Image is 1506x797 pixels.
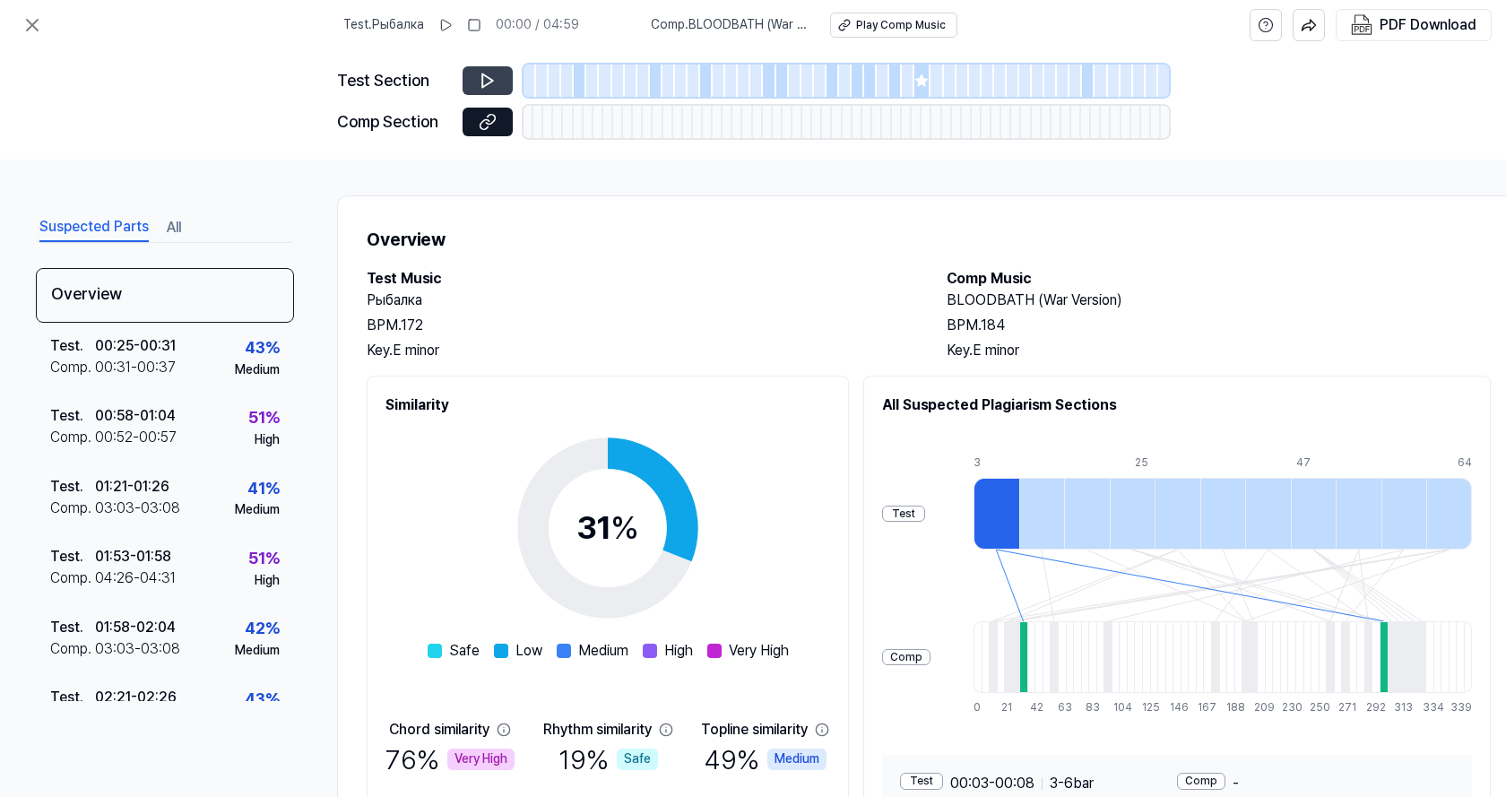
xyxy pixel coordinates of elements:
div: Test . [50,405,95,427]
div: 00:25 - 00:31 [95,335,176,357]
div: 64 [1458,455,1472,471]
div: 00:31 - 00:37 [95,357,176,378]
span: High [664,640,693,662]
div: 209 [1254,700,1262,715]
div: Comp . [50,498,95,519]
div: 146 [1170,700,1178,715]
div: Comp . [50,638,95,660]
div: Comp . [50,357,95,378]
div: 83 [1086,700,1094,715]
div: Test [900,773,943,790]
div: 271 [1338,700,1346,715]
div: Test . [50,546,95,567]
div: Comp . [50,567,95,589]
div: Test Section [337,68,452,94]
div: BPM. 172 [367,315,911,336]
span: % [610,508,639,547]
div: Comp [882,649,930,666]
div: Medium [767,749,827,770]
span: 00:03 - 00:08 [950,773,1034,794]
div: 42 [1030,700,1038,715]
div: 03:03 - 03:08 [95,638,180,660]
div: 01:53 - 01:58 [95,546,171,567]
div: 49 % [704,741,827,778]
span: Safe [449,640,480,662]
div: 41 % [247,476,280,502]
button: Play Comp Music [830,13,957,38]
div: Key. E minor [947,340,1491,361]
div: 01:58 - 02:04 [95,617,176,638]
div: Test . [50,335,95,357]
div: 25 [1135,455,1181,471]
h2: All Suspected Plagiarism Sections [882,394,1472,416]
h1: Overview [367,225,1491,254]
div: Key. E minor [367,340,911,361]
div: 292 [1366,700,1374,715]
div: 21 [1001,700,1009,715]
div: 313 [1394,700,1402,715]
div: 104 [1113,700,1121,715]
div: 31 [576,504,639,552]
div: 339 [1450,700,1472,715]
button: PDF Download [1347,10,1480,40]
div: Play Comp Music [856,18,946,33]
h2: Test Music [367,268,911,290]
button: All [167,213,181,242]
div: 250 [1310,700,1318,715]
div: 51 % [248,405,280,431]
span: 3 - 6 bar [1050,773,1094,794]
div: Test . [50,476,95,498]
div: High [255,431,280,449]
div: 125 [1142,700,1150,715]
div: 00:58 - 01:04 [95,405,176,427]
div: 03:03 - 03:08 [95,498,180,519]
div: 42 % [245,616,280,642]
div: Comp [1177,773,1225,790]
div: BPM. 184 [947,315,1491,336]
div: 19 % [558,741,658,778]
div: 334 [1423,700,1431,715]
div: Safe [617,749,658,770]
div: - [1177,773,1454,794]
div: 167 [1198,700,1206,715]
h2: Comp Music [947,268,1491,290]
div: 0 [974,700,982,715]
div: High [255,572,280,590]
span: Low [515,640,542,662]
span: Very High [729,640,789,662]
div: 188 [1226,700,1234,715]
div: Very High [447,749,515,770]
div: 43 % [245,335,280,361]
div: Test . [50,687,95,708]
button: Suspected Parts [39,213,149,242]
div: 04:26 - 04:31 [95,567,176,589]
img: PDF Download [1351,14,1372,36]
svg: help [1258,16,1274,34]
div: Medium [235,361,280,379]
div: Comp . [50,427,95,448]
div: 00:52 - 00:57 [95,427,177,448]
div: 63 [1058,700,1066,715]
h2: Similarity [385,394,830,416]
div: Comp Section [337,109,452,135]
div: Rhythm similarity [543,719,652,741]
div: 47 [1296,455,1342,471]
div: Test [882,506,925,523]
div: 230 [1282,700,1290,715]
div: 00:00 / 04:59 [496,16,579,34]
div: 02:21 - 02:26 [95,687,177,708]
div: Medium [235,501,280,519]
div: Chord similarity [389,719,489,741]
img: share [1301,17,1317,33]
div: 3 [974,455,1019,471]
div: 76 % [385,741,515,778]
div: 51 % [248,546,280,572]
div: 01:21 - 01:26 [95,476,169,498]
span: Comp . BLOODBATH (War Version) [651,16,809,34]
h2: Рыбалка [367,290,911,311]
span: Test . Рыбалка [343,16,424,34]
span: Medium [578,640,628,662]
button: help [1250,9,1282,41]
div: Medium [235,642,280,660]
